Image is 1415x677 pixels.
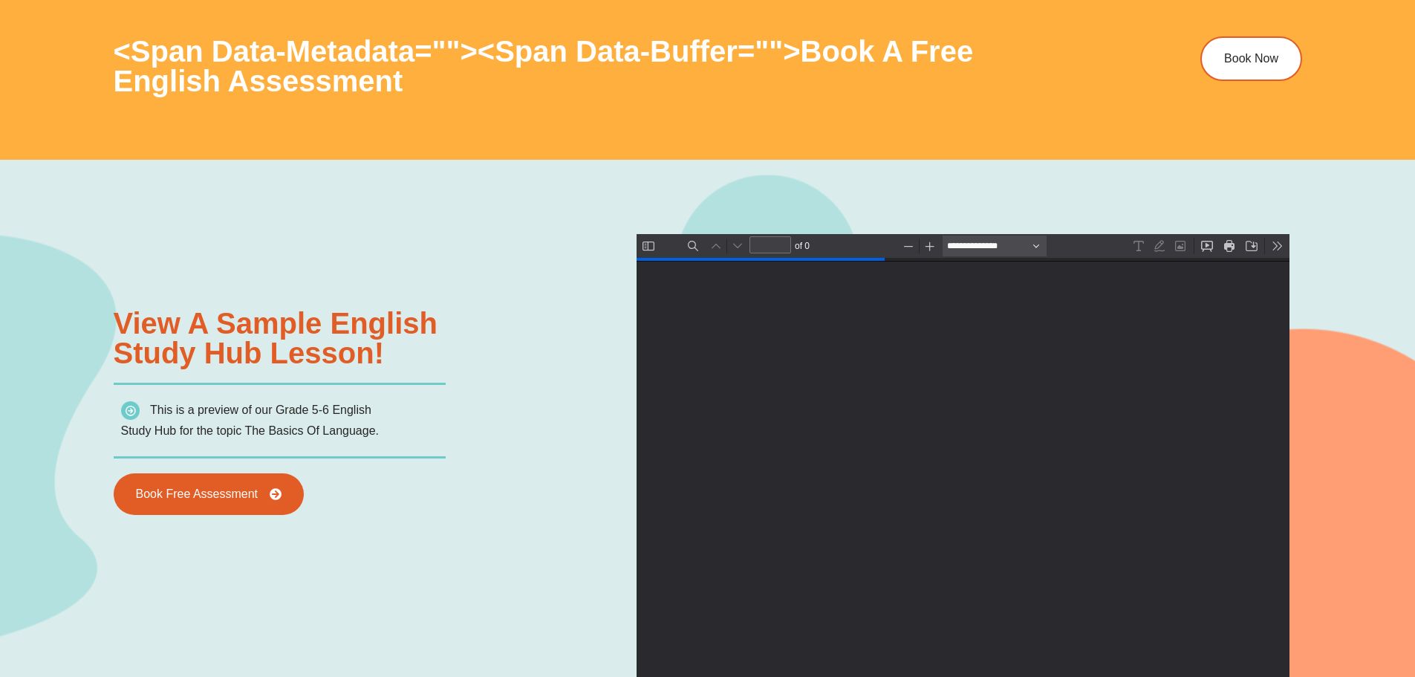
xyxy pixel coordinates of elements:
[1224,53,1278,65] span: Book Now
[114,36,1053,96] h3: <span data-metadata=" "><span data-buffer=" ">Book a Free english Assessment
[1200,36,1302,81] a: Book Now
[1168,509,1415,677] iframe: Chat Widget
